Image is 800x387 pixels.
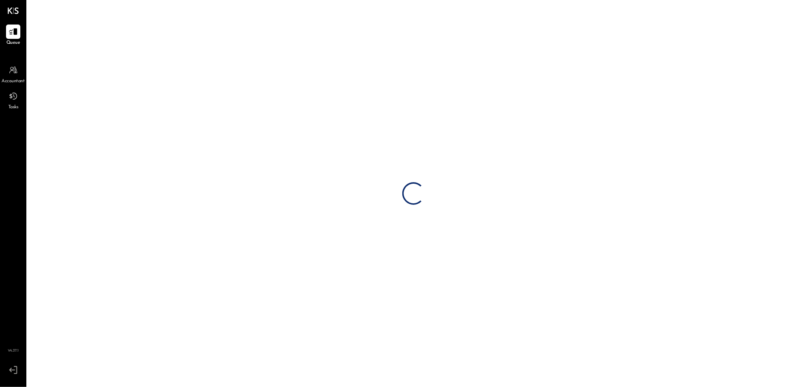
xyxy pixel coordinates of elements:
a: Tasks [0,89,26,111]
span: Tasks [8,104,18,111]
a: Queue [0,25,26,46]
span: Queue [6,40,20,46]
span: Accountant [2,78,25,85]
a: Accountant [0,63,26,85]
